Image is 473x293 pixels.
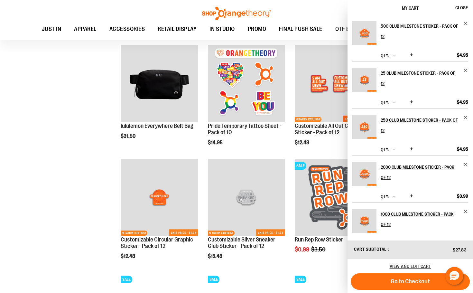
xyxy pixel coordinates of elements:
h2: 25 Club Milestone Sticker - Pack of 12 [381,68,459,89]
a: 1000 Club Milestone Sticker - Pack of 12 [381,209,468,230]
a: Pride Temporary Tattoo Sheet - Pack of 10 [208,123,282,136]
span: My Cart [402,5,419,11]
a: PROMO [241,22,273,37]
span: SALE [295,276,306,283]
span: $4.95 [457,99,468,105]
a: OTF BY YOU [329,22,371,37]
a: 2000 Club Milestone Sticker - Pack of 12 [352,162,376,190]
img: Customizable Circular Graphic Sticker - Pack of 12 [121,159,198,236]
a: IN STUDIO [203,22,241,37]
a: 1000 Club Milestone Sticker - Pack of 12 [352,209,376,237]
a: JUST IN [35,22,68,37]
img: Run Rep Row Sticker [295,159,372,236]
div: product [205,156,288,276]
span: Go to Checkout [391,278,430,285]
li: Product [352,108,468,155]
label: Qty [381,194,389,199]
button: Decrease product quantity [391,193,397,200]
a: Remove item [463,162,468,167]
h2: 250 Club Milestone Sticker - Pack of 12 [381,115,459,136]
a: 500 Club Milestone Sticker - Pack of 12 [352,21,376,49]
a: Customizable Silver Sneaker Club Sticker - Pack of 12NETWORK EXCLUSIVE [208,159,285,237]
div: product [292,156,375,269]
a: ACCESSORIES [103,22,152,36]
span: Close [455,5,468,10]
span: OTF BY YOU [335,22,365,36]
img: lululemon Everywhere Belt Bag [121,45,198,122]
a: RETAIL DISPLAY [151,22,203,37]
span: RETAIL DISPLAY [158,22,197,36]
a: Remove item [463,68,468,73]
img: Shop Orangetheory [201,7,272,20]
span: $4.95 [457,146,468,152]
span: $4.95 [457,52,468,58]
span: $12.48 [121,253,136,259]
li: Product [352,155,468,202]
a: Remove item [463,209,468,214]
a: 25 Club Milestone Sticker - Pack of 12 [381,68,468,89]
button: Hello, have a question? Let’s chat. [445,267,463,285]
span: $12.48 [295,140,310,146]
span: $31.50 [121,133,136,139]
img: 500 Club Milestone Sticker - Pack of 12 [352,21,376,45]
a: Run Rep Row Sticker [295,236,343,243]
span: $3.99 [457,193,468,199]
span: $14.95 [208,140,224,146]
a: 2000 Club Milestone Sticker - Pack of 12 [381,162,468,183]
img: Pride Temporary Tattoo Sheet - Pack of 10 [208,45,285,122]
label: Qty [381,100,389,105]
span: SALE [121,276,132,283]
span: APPAREL [74,22,97,36]
a: 25 Club Milestone Sticker - Pack of 12 [352,68,376,96]
span: FINAL PUSH SALE [279,22,322,36]
div: product [117,156,201,276]
img: 25 Club Milestone Sticker - Pack of 12 [352,68,376,92]
img: 250 Club Milestone Sticker - Pack of 12 [352,115,376,139]
span: $12.48 [208,253,223,259]
span: IN STUDIO [209,22,235,36]
button: Decrease product quantity [391,146,397,153]
a: Customizable Circular Graphic Sticker - Pack of 12 [121,236,193,249]
span: NETWORK EXCLUSIVE [208,231,235,236]
img: Customizable Silver Sneaker Club Sticker - Pack of 12 [208,159,285,236]
span: SALE [295,162,306,170]
a: View and edit cart [390,264,431,269]
span: ACCESSORIES [109,22,145,36]
div: product [117,42,201,156]
h2: 1000 Club Milestone Sticker - Pack of 12 [381,209,459,230]
a: Remove item [463,21,468,26]
span: $3.50 [311,246,327,253]
a: Customizable Circular Graphic Sticker - Pack of 12NETWORK EXCLUSIVE [121,159,198,237]
span: NETWORK EXCLUSIVE [295,117,321,122]
a: 250 Club Milestone Sticker - Pack of 12 [381,115,468,136]
a: 500 Club Milestone Sticker - Pack of 12 [381,21,468,42]
label: Qty [381,53,389,58]
button: Increase product quantity [408,52,415,59]
a: lululemon Everywhere Belt Bag [121,123,193,129]
button: Go to Checkout [351,273,470,290]
a: lululemon Everywhere Belt Bag [121,45,198,123]
span: JUST IN [42,22,61,36]
span: Cart Subtotal [354,247,387,252]
span: NETWORK EXCLUSIVE [121,231,147,236]
h2: 500 Club Milestone Sticker - Pack of 12 [381,21,459,42]
button: Decrease product quantity [391,52,397,59]
h2: 2000 Club Milestone Sticker - Pack of 12 [381,162,459,183]
span: PROMO [248,22,266,36]
li: Product [352,21,468,61]
img: 1000 Club Milestone Sticker - Pack of 12 [352,209,376,233]
span: SALE [208,276,219,283]
button: Increase product quantity [408,99,415,106]
img: 2000 Club Milestone Sticker - Pack of 12 [352,162,376,186]
a: Customizable Silver Sneaker Club Sticker - Pack of 12 [208,236,275,249]
span: $0.99 [295,246,310,253]
a: Customizable All Out Crew Sticker - Pack of 12NETWORK EXCLUSIVE [295,45,372,123]
a: APPAREL [68,22,103,37]
a: 250 Club Milestone Sticker - Pack of 12 [352,115,376,143]
label: Qty [381,147,389,152]
a: Remove item [463,115,468,120]
a: Customizable All Out Crew Sticker - Pack of 12 [295,123,357,136]
button: Decrease product quantity [391,99,397,106]
button: Increase product quantity [408,146,415,153]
